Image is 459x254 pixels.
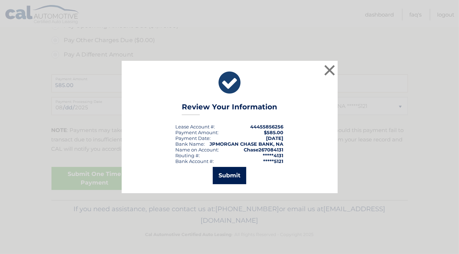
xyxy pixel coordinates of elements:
[244,147,284,153] strong: Chase267084131
[251,124,284,130] strong: 44455856256
[176,141,205,147] div: Bank Name:
[323,63,337,77] button: ×
[176,158,214,164] div: Bank Account #:
[213,167,246,184] button: Submit
[176,124,215,130] div: Lease Account #:
[266,135,284,141] span: [DATE]
[176,135,210,141] span: Payment Date
[176,135,211,141] div: :
[210,141,284,147] strong: JPMORGAN CHASE BANK, NA
[182,103,277,115] h3: Review Your Information
[176,153,200,158] div: Routing #:
[264,130,284,135] span: $585.00
[176,147,219,153] div: Name on Account:
[176,130,219,135] div: Payment Amount:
